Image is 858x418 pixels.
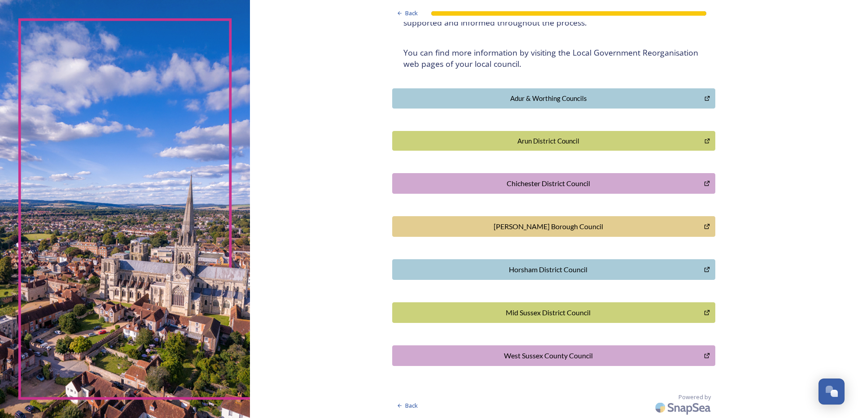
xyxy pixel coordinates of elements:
div: [PERSON_NAME] Borough Council [397,221,699,232]
div: Arun District Council [397,136,700,146]
button: Open Chat [819,379,845,405]
span: Back [405,9,418,17]
div: West Sussex County Council [397,350,699,361]
span: Powered by [679,393,711,401]
div: Chichester District Council [397,178,699,189]
button: Chichester District Council [392,173,715,194]
h4: You can find more information by visiting the Local Government Reorganisation web pages of your l... [403,47,704,70]
button: West Sussex County Council [392,345,715,366]
button: Adur & Worthing Councils [392,88,715,109]
button: Horsham District Council [392,259,715,280]
button: Arun District Council [392,131,715,151]
div: Mid Sussex District Council [397,307,699,318]
button: Crawley Borough Council [392,216,715,237]
div: Horsham District Council [397,264,699,275]
img: SnapSea Logo [652,397,715,418]
div: Adur & Worthing Councils [397,93,700,104]
span: Back [405,401,418,410]
button: Mid Sussex District Council [392,302,715,323]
